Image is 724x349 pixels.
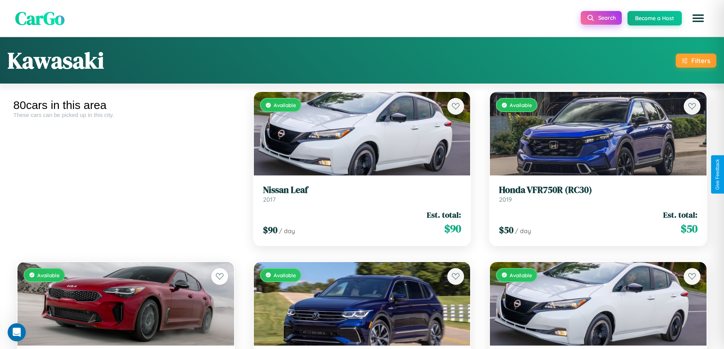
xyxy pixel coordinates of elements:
a: Honda VFR750R (RC30)2019 [499,185,697,203]
div: 80 cars in this area [13,99,238,112]
a: Nissan Leaf2017 [263,185,461,203]
button: Filters [676,54,716,68]
span: Available [274,272,296,278]
span: / day [279,227,295,235]
button: Become a Host [627,11,682,25]
span: Available [37,272,60,278]
span: 2019 [499,196,512,203]
span: $ 50 [681,221,697,236]
span: $ 90 [444,221,461,236]
span: Available [510,272,532,278]
button: Open menu [688,8,709,29]
h3: Nissan Leaf [263,185,461,196]
div: Give Feedback [715,159,720,190]
div: These cars can be picked up in this city. [13,112,238,118]
span: $ 50 [499,224,513,236]
span: Search [598,14,616,21]
span: Available [274,102,296,108]
div: Filters [691,57,710,65]
button: Search [581,11,622,25]
span: Available [510,102,532,108]
h3: Honda VFR750R (RC30) [499,185,697,196]
span: 2017 [263,196,276,203]
span: $ 90 [263,224,277,236]
span: CarGo [15,6,65,31]
span: Est. total: [427,209,461,220]
span: / day [515,227,531,235]
span: Est. total: [663,209,697,220]
iframe: Intercom live chat [8,323,26,341]
h1: Kawasaki [8,45,104,76]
